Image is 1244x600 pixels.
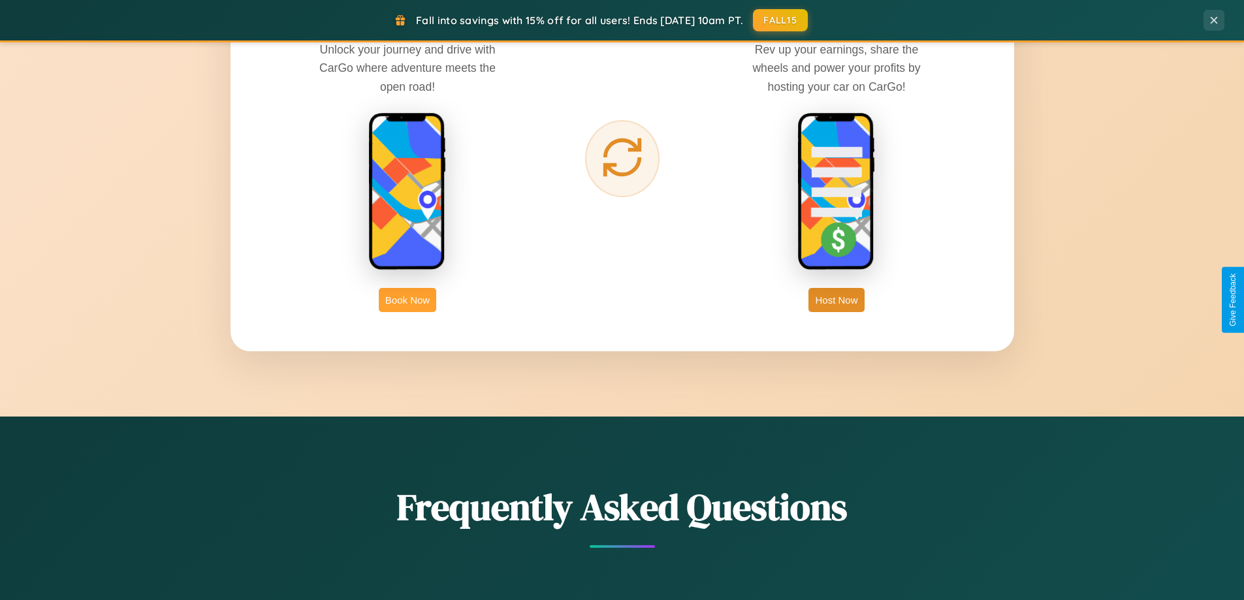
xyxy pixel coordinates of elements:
p: Rev up your earnings, share the wheels and power your profits by hosting your car on CarGo! [739,40,934,95]
img: host phone [797,112,876,272]
div: Give Feedback [1228,274,1237,326]
p: Unlock your journey and drive with CarGo where adventure meets the open road! [310,40,505,95]
span: Fall into savings with 15% off for all users! Ends [DATE] 10am PT. [416,14,743,27]
img: rent phone [368,112,447,272]
button: FALL15 [753,9,808,31]
button: Host Now [808,288,864,312]
button: Book Now [379,288,436,312]
h2: Frequently Asked Questions [231,482,1014,532]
